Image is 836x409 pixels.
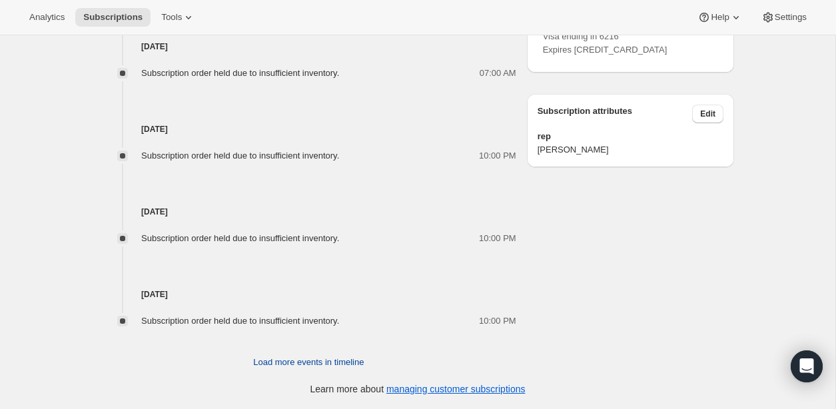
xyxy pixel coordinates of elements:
[479,232,516,245] span: 10:00 PM
[153,8,203,27] button: Tools
[479,149,516,163] span: 10:00 PM
[75,8,151,27] button: Subscriptions
[700,109,715,119] span: Edit
[101,288,516,301] h4: [DATE]
[101,123,516,136] h4: [DATE]
[21,8,73,27] button: Analytics
[775,12,807,23] span: Settings
[141,151,339,161] span: Subscription order held due to insufficient inventory.
[753,8,815,27] button: Settings
[480,67,516,80] span: 07:00 AM
[245,352,372,373] button: Load more events in timeline
[386,384,526,394] a: managing customer subscriptions
[141,68,339,78] span: Subscription order held due to insufficient inventory.
[538,105,693,123] h3: Subscription attributes
[711,12,729,23] span: Help
[141,233,339,243] span: Subscription order held due to insufficient inventory.
[791,350,823,382] div: Open Intercom Messenger
[101,40,516,53] h4: [DATE]
[479,314,516,328] span: 10:00 PM
[29,12,65,23] span: Analytics
[101,205,516,218] h4: [DATE]
[83,12,143,23] span: Subscriptions
[692,105,723,123] button: Edit
[253,356,364,369] span: Load more events in timeline
[689,8,750,27] button: Help
[538,130,723,143] span: rep
[141,316,339,326] span: Subscription order held due to insufficient inventory.
[161,12,182,23] span: Tools
[538,143,723,157] span: [PERSON_NAME]
[310,382,526,396] p: Learn more about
